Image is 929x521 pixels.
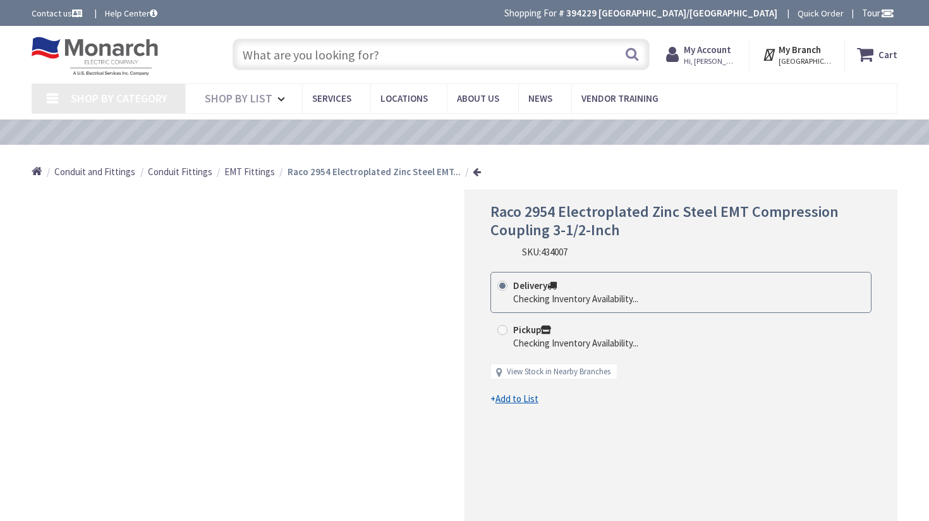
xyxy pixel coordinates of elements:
span: Tour [862,7,894,19]
span: Hi, [PERSON_NAME] [684,56,738,66]
span: Locations [380,92,428,104]
u: Add to List [495,393,538,405]
span: News [528,92,552,104]
span: Shopping For [504,7,557,19]
span: Conduit and Fittings [54,166,135,178]
a: EMT Fittings [224,165,275,178]
div: Checking Inventory Availability... [513,292,638,305]
div: Checking Inventory Availability... [513,336,638,350]
a: Cart [857,43,897,66]
span: About Us [457,92,499,104]
strong: Cart [878,43,897,66]
strong: Pickup [513,324,551,336]
span: Conduit Fittings [148,166,212,178]
span: EMT Fittings [224,166,275,178]
span: Shop By Category [71,91,167,106]
span: + [490,393,538,405]
span: Services [312,92,351,104]
a: +Add to List [490,392,538,405]
strong: My Account [684,44,731,56]
strong: Delivery [513,279,557,291]
span: Raco 2954 Electroplated Zinc Steel EMT Compression Coupling 3-1/2-Inch [490,202,839,240]
strong: My Branch [779,44,821,56]
strong: # [559,7,564,19]
div: SKU: [522,245,568,259]
span: [GEOGRAPHIC_DATA][US_STATE], [GEOGRAPHIC_DATA] [779,56,832,66]
img: Monarch Electric Company [32,37,158,76]
div: My Branch [GEOGRAPHIC_DATA][US_STATE], [GEOGRAPHIC_DATA] [762,43,832,66]
a: Conduit and Fittings [54,165,135,178]
a: Contact us [32,7,85,20]
span: Shop By List [205,91,272,106]
a: Conduit Fittings [148,165,212,178]
a: Help Center [105,7,157,20]
strong: 394229 [GEOGRAPHIC_DATA]/[GEOGRAPHIC_DATA] [566,7,777,19]
a: Quick Order [798,7,844,20]
strong: Raco 2954 Electroplated Zinc Steel EMT... [288,166,461,178]
a: My Account Hi, [PERSON_NAME] [666,43,738,66]
span: Vendor Training [581,92,659,104]
input: What are you looking for? [233,39,650,70]
a: View Stock in Nearby Branches [507,366,610,378]
span: 434007 [541,246,568,258]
